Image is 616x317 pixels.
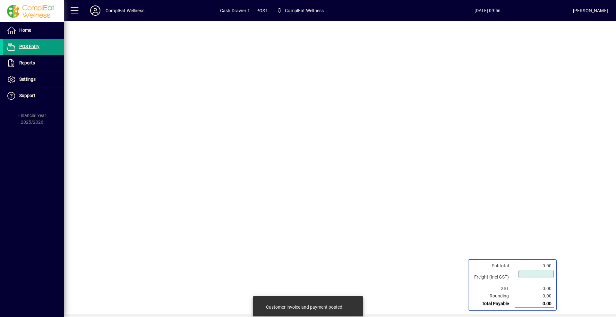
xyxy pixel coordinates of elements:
[471,285,515,292] td: GST
[515,300,554,308] td: 0.00
[266,304,344,310] div: Customer invoice and payment posted.
[515,285,554,292] td: 0.00
[19,60,35,65] span: Reports
[3,88,64,104] a: Support
[471,262,515,270] td: Subtotal
[573,5,608,16] div: [PERSON_NAME]
[19,28,31,33] span: Home
[19,93,35,98] span: Support
[19,77,36,82] span: Settings
[3,55,64,71] a: Reports
[402,5,573,16] span: [DATE] 09:56
[471,300,515,308] td: Total Payable
[106,5,144,16] div: ComplEat Wellness
[3,71,64,88] a: Settings
[471,270,515,285] td: Freight (Incl GST)
[3,22,64,38] a: Home
[515,292,554,300] td: 0.00
[274,5,326,16] span: ComplEat Wellness
[220,5,250,16] span: Cash Drawer 1
[471,292,515,300] td: Rounding
[256,5,268,16] span: POS1
[19,44,39,49] span: POS Entry
[515,262,554,270] td: 0.00
[85,5,106,16] button: Profile
[285,5,324,16] span: ComplEat Wellness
